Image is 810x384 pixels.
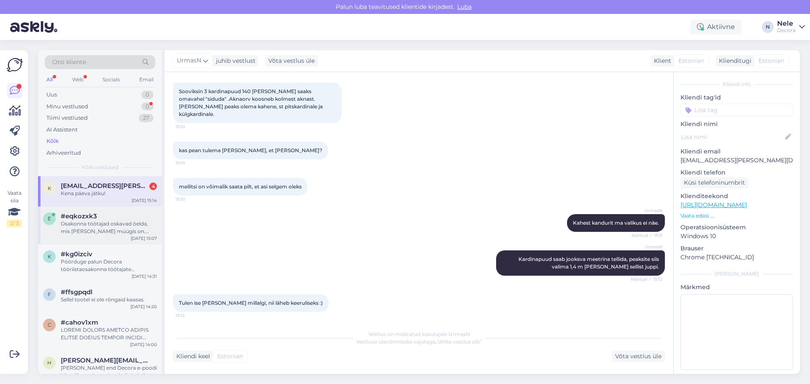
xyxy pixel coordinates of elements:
span: UrmasN [177,56,201,65]
p: Kliendi telefon [680,168,793,177]
p: Chrome [TECHNICAL_ID] [680,253,793,262]
span: #cahov1xm [61,319,98,326]
span: Luba [455,3,474,11]
div: 0 [141,102,154,111]
div: juhib vestlust [213,56,256,65]
div: [PERSON_NAME] end Decora e-poodi kliendiks registreerinud, siis kehtib tavahinnaga toodetele 10% ... [61,364,157,379]
span: kas pean tulema [PERSON_NAME], et [PERSON_NAME]? [179,147,322,153]
span: Nähtud ✓ 15:11 [631,232,662,239]
div: Osakonna töötajad oskavad öelda, mis [PERSON_NAME] müügis on. Telefon: [PHONE_NUMBER] [61,220,157,235]
div: [DATE] 15:07 [131,235,157,242]
span: #kg0izciv [61,250,92,258]
input: Lisa tag [680,104,793,116]
div: Tiimi vestlused [46,114,88,122]
div: Web [70,74,85,85]
span: #ffsgpqdl [61,288,92,296]
input: Lisa nimi [681,132,783,142]
span: k [48,185,51,191]
span: Estonian [759,56,784,65]
div: Võta vestlus üle [612,351,665,362]
div: Klienditugi [715,56,751,65]
span: Vestlus on määratud kasutajale UrmasN [368,331,470,337]
div: 27 [139,114,154,122]
span: H [47,360,51,366]
div: 0 [141,91,154,99]
div: Decora [777,27,796,34]
span: Nähtud ✓ 15:12 [631,276,662,282]
span: Tulen ise [PERSON_NAME] millalgi, nii läheb keeruliseks :) [179,300,323,306]
div: [PERSON_NAME] [680,270,793,278]
p: Operatsioonisüsteem [680,223,793,232]
div: Sellel tootel ei ole rõngaid kaasas. [61,296,157,303]
div: [DATE] 15:14 [132,197,157,204]
span: k [48,253,51,260]
div: N [762,21,774,33]
div: Klient [651,56,671,65]
p: Märkmed [680,283,793,292]
div: Aktiivne [690,19,742,35]
div: Socials [101,74,121,85]
a: NeleDecora [777,20,805,34]
div: 2 / 3 [7,220,22,227]
p: Klienditeekond [680,192,793,201]
div: Arhiveeritud [46,149,81,157]
span: c [48,322,51,328]
span: UrmasN [631,207,662,214]
span: 15:10 [175,196,207,202]
span: 15:12 [175,312,207,319]
div: All [45,74,54,85]
div: Uus [46,91,57,99]
a: [URL][DOMAIN_NAME] [680,201,747,209]
div: Nele [777,20,796,27]
span: Estonian [217,352,243,361]
div: AI Assistent [46,126,78,134]
span: 15:10 [175,124,207,130]
span: 15:10 [175,160,207,166]
div: Vaata siia [7,189,22,227]
i: „Võtke vestlus üle” [435,338,482,345]
p: Windows 10 [680,232,793,241]
span: Vestluse ülevõtmiseks vajutage [356,338,482,345]
div: Kliendi keel [173,352,210,361]
span: meilitsi on võimalik saata pilt, et asi selgem oleks [179,183,302,190]
span: f [48,291,51,298]
div: 4 [149,183,157,190]
span: Kahest kandurit ma valikus ei näe. [573,220,659,226]
p: Vaata edasi ... [680,212,793,220]
div: Pöörduge palun Decora tööriistaosakonna töötajate [PERSON_NAME], telefon: [PHONE_NUMBER] [61,258,157,273]
img: Askly Logo [7,57,23,73]
div: Kõik [46,137,59,145]
div: [DATE] 14:00 [130,341,157,348]
p: Kliendi nimi [680,120,793,129]
span: UrmasN [631,244,662,250]
div: Võta vestlus üle [265,55,318,67]
div: [DATE] 14:31 [132,273,157,279]
span: Harri.Varv@hanza.com [61,357,148,364]
span: Kardinapuud saab jooksva meetrina tellida, peaksite siis valima 1,4 m [PERSON_NAME] sellist juppi. [518,256,660,270]
span: Estonian [678,56,704,65]
div: [DATE] 14:20 [130,303,157,310]
span: Kõik vestlused [82,164,119,171]
span: e [48,215,51,222]
p: [EMAIL_ADDRESS][PERSON_NAME][DOMAIN_NAME] [680,156,793,165]
p: Brauser [680,244,793,253]
div: Email [138,74,155,85]
p: Kliendi email [680,147,793,156]
span: Sooviksin 3 kardinapuud 140 [PERSON_NAME] saaks omavahel "siduda" .Aknaorv koosneb kolmest aknast... [179,88,324,117]
div: Kliendi info [680,81,793,88]
span: Otsi kliente [52,58,86,67]
div: Minu vestlused [46,102,88,111]
span: #eqkozxk3 [61,212,97,220]
p: Kliendi tag'id [680,93,793,102]
div: Kena päeva jätku! [61,190,157,197]
div: LOREMI DOLORS AMETCO ADIPIS ELITSE DOEIUS TEMPOR INCIDI UTLABO ETDOLO MAGNAA ENIMAD MINIMV QUISNO... [61,326,157,341]
span: kai.raska@gmail.com [61,182,148,190]
div: Küsi telefoninumbrit [680,177,748,188]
